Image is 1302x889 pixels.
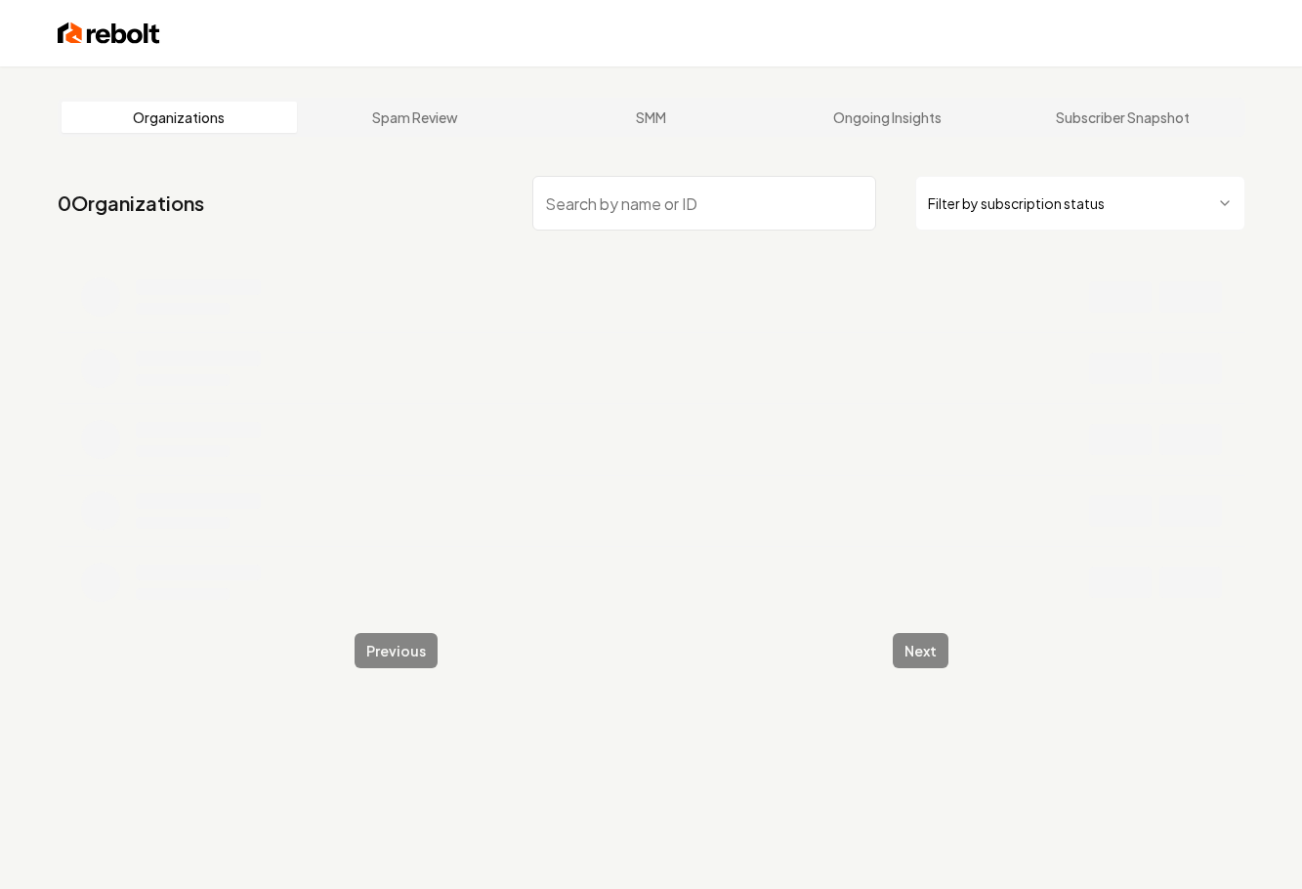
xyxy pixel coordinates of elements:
input: Search by name or ID [532,176,876,231]
a: Spam Review [297,102,533,133]
img: Rebolt Logo [58,20,160,47]
a: 0Organizations [58,190,204,217]
a: Organizations [62,102,298,133]
a: SMM [533,102,770,133]
a: Ongoing Insights [769,102,1005,133]
a: Subscriber Snapshot [1005,102,1241,133]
